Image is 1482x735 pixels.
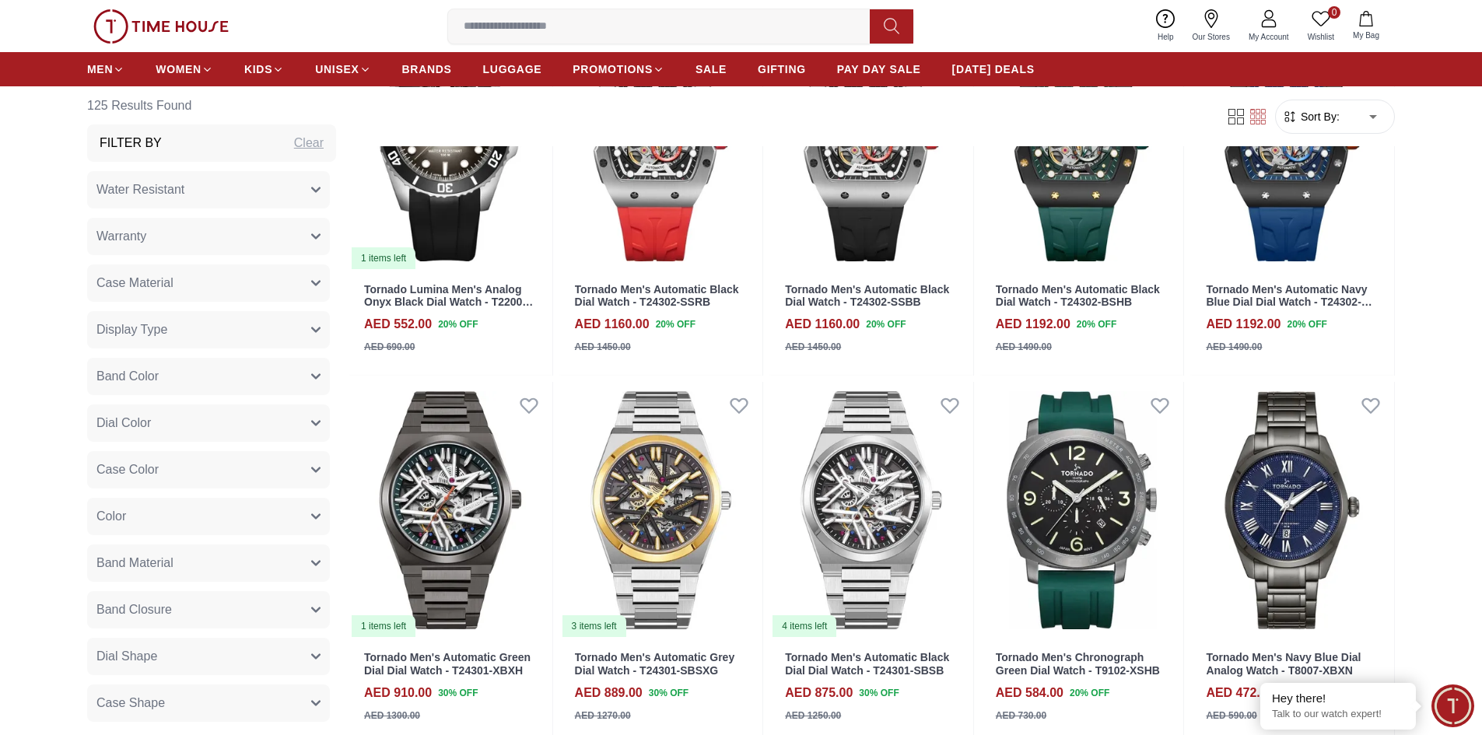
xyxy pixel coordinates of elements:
[695,55,727,83] a: SALE
[96,694,165,712] span: Case Shape
[87,684,330,722] button: Case Shape
[483,55,542,83] a: LUGGAGE
[1242,31,1295,43] span: My Account
[364,340,415,354] div: AED 690.00
[244,61,272,77] span: KIDS
[996,651,1160,677] a: Tornado Men's Chronograph Green Dial Watch - T9102-XSHB
[87,358,330,395] button: Band Color
[349,382,552,639] a: Tornado Men's Automatic Green Dial Dial Watch - T24301-XBXH1 items left
[785,315,860,334] h4: AED 1160.00
[575,340,631,354] div: AED 1450.00
[96,600,172,619] span: Band Closure
[1183,6,1239,46] a: Our Stores
[785,283,949,309] a: Tornado Men's Automatic Black Dial Watch - T24302-SSBB
[562,615,626,637] div: 3 items left
[996,315,1070,334] h4: AED 1192.00
[1151,31,1180,43] span: Help
[1206,283,1372,322] a: Tornado Men's Automatic Navy Blue Dial Dial Watch - T24302-XSNN
[402,55,452,83] a: BRANDS
[769,382,973,639] a: Tornado Men's Automatic Black Dial Dial Watch - T24301-SBSB4 items left
[87,171,330,208] button: Water Resistant
[1190,382,1394,639] img: Tornado Men's Navy Blue Dial Analog Watch - T8007-XBXN
[100,134,162,152] h3: Filter By
[1186,31,1236,43] span: Our Stores
[1206,340,1262,354] div: AED 1490.00
[837,61,921,77] span: PAY DAY SALE
[1070,686,1109,700] span: 20 % OFF
[1347,30,1386,41] span: My Bag
[87,61,113,77] span: MEN
[1328,6,1340,19] span: 0
[364,709,420,723] div: AED 1300.00
[866,317,906,331] span: 20 % OFF
[1302,31,1340,43] span: Wishlist
[1148,6,1183,46] a: Help
[87,218,330,255] button: Warranty
[364,283,533,322] a: Tornado Lumina Men's Analog Onyx Black Dial Watch - T22001-SSBB
[980,382,1184,639] img: Tornado Men's Chronograph Green Dial Watch - T9102-XSHB
[87,544,330,582] button: Band Material
[785,340,841,354] div: AED 1450.00
[1287,317,1326,331] span: 20 % OFF
[1077,317,1116,331] span: 20 % OFF
[575,651,735,677] a: Tornado Men's Automatic Grey Dial Watch - T24301-SBSXG
[773,615,836,637] div: 4 items left
[96,647,157,666] span: Dial Shape
[294,134,324,152] div: Clear
[1272,708,1404,721] p: Talk to our watch expert!
[87,87,336,124] h6: 125 Results Found
[1206,315,1281,334] h4: AED 1192.00
[758,55,806,83] a: GIFTING
[575,709,631,723] div: AED 1270.00
[573,61,653,77] span: PROMOTIONS
[996,684,1063,702] h4: AED 584.00
[96,320,167,339] span: Display Type
[1206,709,1256,723] div: AED 590.00
[96,227,146,246] span: Warranty
[575,684,643,702] h4: AED 889.00
[656,317,695,331] span: 20 % OFF
[575,315,650,334] h4: AED 1160.00
[1298,6,1344,46] a: 0Wishlist
[996,283,1160,309] a: Tornado Men's Automatic Black Dial Watch - T24302-BSHB
[1344,8,1389,44] button: My Bag
[87,55,124,83] a: MEN
[559,382,763,639] a: Tornado Men's Automatic Grey Dial Watch - T24301-SBSXG3 items left
[1272,691,1404,706] div: Hey there!
[315,55,370,83] a: UNISEX
[785,709,841,723] div: AED 1250.00
[244,55,284,83] a: KIDS
[438,686,478,700] span: 30 % OFF
[952,61,1035,77] span: [DATE] DEALS
[96,460,159,479] span: Case Color
[649,686,688,700] span: 30 % OFF
[87,404,330,442] button: Dial Color
[785,684,853,702] h4: AED 875.00
[87,311,330,348] button: Display Type
[1206,651,1361,677] a: Tornado Men's Navy Blue Dial Analog Watch - T8007-XBXN
[96,414,151,432] span: Dial Color
[402,61,452,77] span: BRANDS
[785,651,949,677] a: Tornado Men's Automatic Black Dial Dial Watch - T24301-SBSB
[952,55,1035,83] a: [DATE] DEALS
[156,61,201,77] span: WOMEN
[96,507,126,526] span: Color
[93,9,229,44] img: ...
[96,554,173,572] span: Band Material
[87,264,330,302] button: Case Material
[438,317,478,331] span: 20 % OFF
[96,274,173,292] span: Case Material
[364,684,432,702] h4: AED 910.00
[559,382,763,639] img: Tornado Men's Automatic Grey Dial Watch - T24301-SBSXG
[364,315,432,334] h4: AED 552.00
[573,55,664,83] a: PROMOTIONS
[87,498,330,535] button: Color
[87,638,330,675] button: Dial Shape
[352,247,415,269] div: 1 items left
[315,61,359,77] span: UNISEX
[87,591,330,628] button: Band Closure
[96,180,184,199] span: Water Resistant
[87,451,330,488] button: Case Color
[1298,109,1340,124] span: Sort By:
